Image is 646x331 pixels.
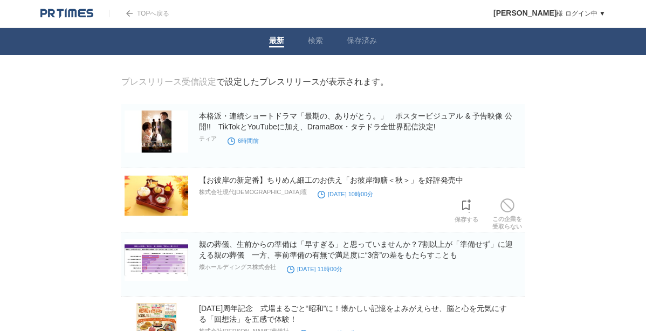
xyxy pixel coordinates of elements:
[126,10,133,17] img: arrow.png
[199,176,463,184] a: 【お彼岸の新定番】ちりめん細工のお供え「お彼岸御膳＜秋＞」を好評発売中
[121,77,389,88] div: で設定したプレスリリースが表示されます。
[121,77,216,86] a: プレスリリース受信設定
[199,112,512,131] a: 本格派・連続ショートドラマ「最期の、ありがとう。」 ポスタービジュアル & 予告映像 公開!! TikTokとYouTubeに加え、DramaBox・タテドラ全世界配信決定!
[318,191,373,197] time: [DATE] 10時00分
[199,240,513,259] a: 親の葬儀、生前からの準備は「早すぎる」と思っていませんか？7割以上が「準備せず」に迎える親の葬儀 一方、事前準備の有無で満足度に“3倍”の差をもたらすことも
[109,10,169,17] a: TOPへ戻る
[492,196,522,230] a: この企業を受取らない
[287,266,342,272] time: [DATE] 11時00分
[493,9,556,17] span: [PERSON_NAME]
[228,137,259,144] time: 6時間前
[269,36,284,47] a: 最新
[455,196,478,223] a: 保存する
[199,263,276,271] p: 燦ホールディングス株式会社
[199,304,507,323] a: [DATE]周年記念 式場まるごと“昭和”に！懐かしい記憶をよみがえらせ、脳と心を元気にする「回想法」を五感で体験！
[40,8,93,19] img: logo.png
[493,10,606,17] a: [PERSON_NAME]様 ログイン中 ▼
[347,36,377,47] a: 保存済み
[125,175,188,217] img: 【お彼岸の新定番】ちりめん細工のお供え「お彼岸御膳＜秋＞」を好評発売中
[199,188,307,196] p: 株式会社現代[DEMOGRAPHIC_DATA]壇
[125,239,188,281] img: 親の葬儀、生前からの準備は「早すぎる」と思っていませんか？7割以上が「準備せず」に迎える親の葬儀 一方、事前準備の有無で満足度に“3倍”の差をもたらすことも
[308,36,323,47] a: 検索
[125,111,188,153] img: 本格派・連続ショートドラマ「最期の、ありがとう。」 ポスタービジュアル & 予告映像 公開!! TikTokとYouTubeに加え、DramaBox・タテドラ全世界配信決定!
[199,135,217,143] p: ティア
